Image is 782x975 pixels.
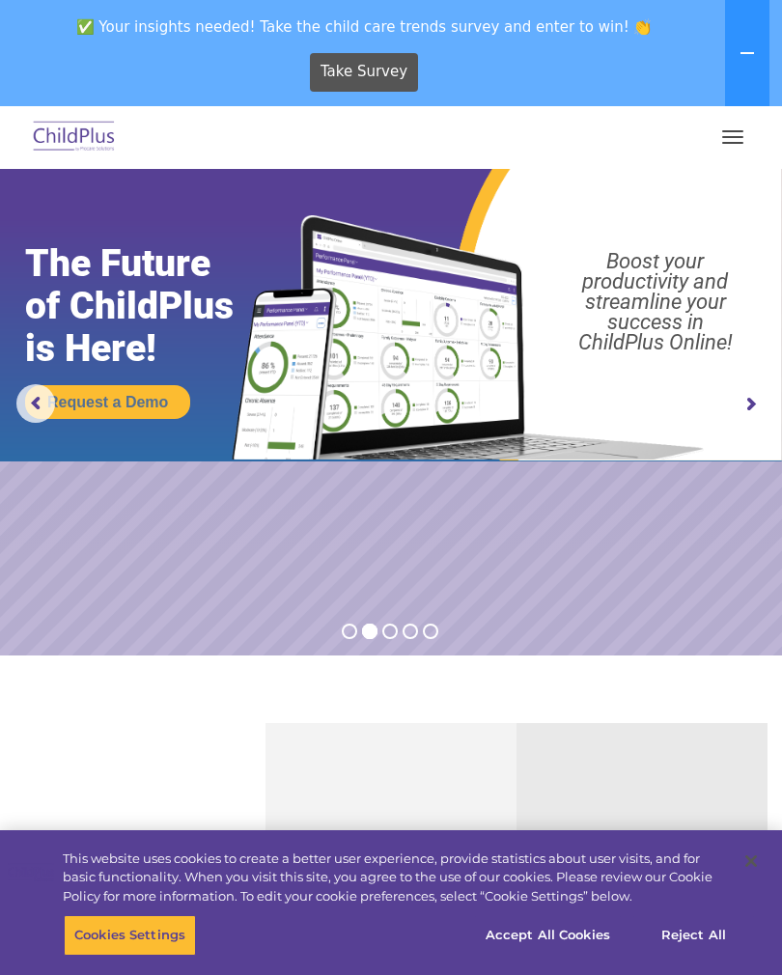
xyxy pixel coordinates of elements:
[321,55,407,89] span: Take Survey
[8,8,721,45] span: ✅ Your insights needed! Take the child care trends survey and enter to win! 👏
[540,251,771,352] rs-layer: Boost your productivity and streamline your success in ChildPlus Online!
[29,115,120,160] img: ChildPlus by Procare Solutions
[633,915,754,956] button: Reject All
[25,385,190,419] a: Request a Demo
[63,850,728,906] div: This website uses cookies to create a better user experience, provide statistics about user visit...
[310,53,419,92] a: Take Survey
[64,915,196,956] button: Cookies Settings
[730,840,772,882] button: Close
[25,242,275,370] rs-layer: The Future of ChildPlus is Here!
[475,915,621,956] button: Accept All Cookies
